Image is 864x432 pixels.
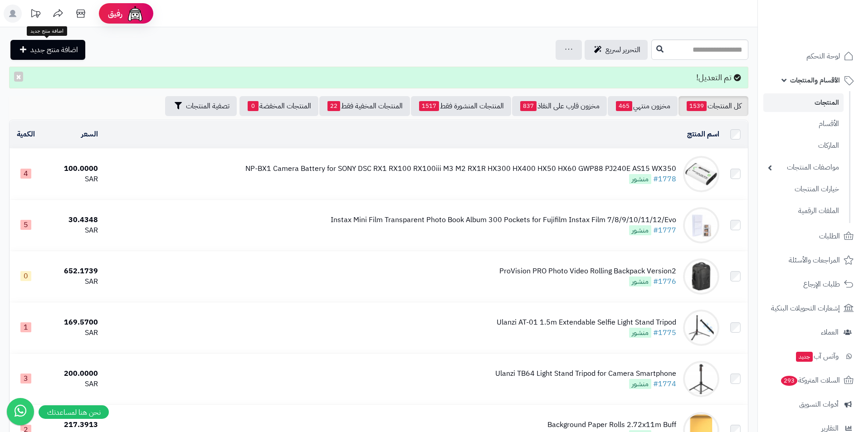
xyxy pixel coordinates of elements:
a: الكمية [17,129,35,140]
span: التحرير لسريع [605,44,640,55]
a: الأقسام [763,114,844,134]
a: #1775 [653,327,676,338]
span: 5 [20,220,31,230]
a: المراجعات والأسئلة [763,249,859,271]
span: المراجعات والأسئلة [789,254,840,267]
a: خيارات المنتجات [763,180,844,199]
span: إشعارات التحويلات البنكية [771,302,840,315]
div: 100.0000 [46,164,98,174]
a: تحديثات المنصة [24,5,47,25]
div: SAR [46,174,98,184]
div: اضافة منتج جديد [27,26,67,36]
span: 4 [20,169,31,179]
a: اسم المنتج [687,129,719,140]
a: #1774 [653,379,676,389]
a: كل المنتجات1539 [679,96,748,116]
div: تم التعديل! [9,67,748,88]
a: طلبات الإرجاع [763,273,859,295]
div: NP-BX1 Camera Battery for SONY DSC RX1 RX100 RX100iii M3 M2 RX1R HX300 HX400 HX50 HX60 GWP88 PJ24... [245,164,676,174]
span: منشور [629,379,651,389]
a: السلات المتروكة293 [763,369,859,391]
div: SAR [46,225,98,236]
span: وآتس آب [795,350,839,363]
span: 0 [20,271,31,281]
div: ProVision PRO Photo Video Rolling Backpack Version2 [499,266,676,277]
a: #1776 [653,276,676,287]
div: SAR [46,277,98,287]
div: 652.1739 [46,266,98,277]
a: العملاء [763,321,859,343]
span: جديد [796,352,813,362]
span: 293 [781,375,797,386]
a: الملفات الرقمية [763,201,844,221]
span: 22 [327,101,340,111]
div: SAR [46,328,98,338]
img: Ulanzi TB64 Light Stand Tripod for Camera Smartphone [683,361,719,397]
a: المنتجات المنشورة فقط1517 [411,96,511,116]
span: العملاء [821,326,839,339]
img: NP-BX1 Camera Battery for SONY DSC RX1 RX100 RX100iii M3 M2 RX1R HX300 HX400 HX50 HX60 GWP88 PJ24... [683,156,719,192]
div: 217.3913 [46,420,98,430]
img: ProVision PRO Photo Video Rolling Backpack Version2 [683,258,719,295]
img: logo-2.png [802,20,855,39]
a: #1778 [653,174,676,184]
a: السعر [81,129,98,140]
div: Ulanzi TB64 Light Stand Tripod for Camera Smartphone [495,369,676,379]
img: Ulanzi AT-01 1.5m Extendable Selfie Light Stand Tripod [683,310,719,346]
a: الماركات [763,136,844,155]
span: 3 [20,374,31,383]
span: لوحة التحكم [806,50,840,63]
span: 0 [248,101,259,111]
span: منشور [629,174,651,184]
img: Instax Mini Film Transparent Photo Book Album 300 Pockets for Fujifilm Instax Film 7/8/9/10/11/12... [683,207,719,243]
a: المنتجات [763,93,844,112]
button: تصفية المنتجات [165,96,237,116]
a: مخزون قارب على النفاذ837 [512,96,607,116]
div: Ulanzi AT-01 1.5m Extendable Selfie Light Stand Tripod [497,317,676,328]
a: التحرير لسريع [585,40,648,60]
div: 200.0000 [46,369,98,379]
span: السلات المتروكة [780,374,840,387]
span: اضافة منتج جديد [30,44,78,55]
span: 465 [616,101,632,111]
span: رفيق [108,8,122,19]
a: أدوات التسويق [763,393,859,415]
span: 1 [20,322,31,332]
a: مخزون منتهي465 [608,96,678,116]
a: وآتس آبجديد [763,345,859,367]
span: الأقسام والمنتجات [790,74,840,87]
div: Background Paper Rolls 2.72x11m Buff [547,420,676,430]
span: منشور [629,277,651,286]
a: لوحة التحكم [763,45,859,67]
span: تصفية المنتجات [186,101,229,112]
span: 1517 [419,101,439,111]
a: المنتجات المخفية فقط22 [319,96,410,116]
span: منشور [629,225,651,235]
div: SAR [46,379,98,389]
img: ai-face.png [126,5,144,23]
span: طلبات الإرجاع [803,278,840,291]
span: أدوات التسويق [799,398,839,411]
a: #1777 [653,225,676,236]
span: منشور [629,328,651,338]
a: اضافة منتج جديد [10,40,85,60]
a: إشعارات التحويلات البنكية [763,297,859,319]
div: 30.4348 [46,215,98,225]
div: 169.5700 [46,317,98,328]
a: المنتجات المخفضة0 [239,96,318,116]
a: مواصفات المنتجات [763,158,844,177]
div: Instax Mini Film Transparent Photo Book Album 300 Pockets for Fujifilm Instax Film 7/8/9/10/11/12... [331,215,676,225]
span: 837 [520,101,537,111]
button: × [14,72,23,82]
a: الطلبات [763,225,859,247]
span: 1539 [687,101,707,111]
span: الطلبات [819,230,840,243]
